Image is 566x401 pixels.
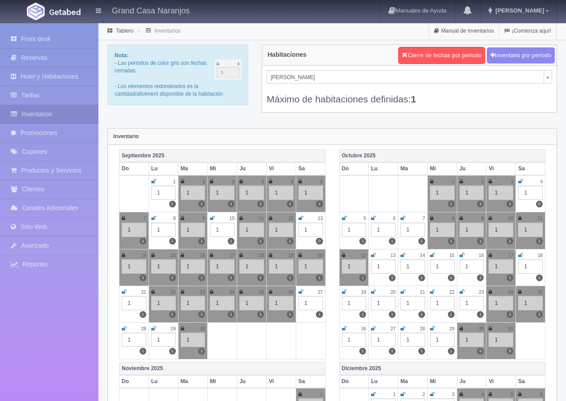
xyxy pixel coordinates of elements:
[499,22,556,40] a: ¡Comienza aquí!
[508,290,513,295] small: 24
[288,290,293,295] small: 26
[359,274,366,281] label: 1
[489,223,513,237] div: 1
[259,253,264,258] small: 18
[198,274,205,281] label: 1
[181,223,205,237] div: 1
[477,274,484,281] label: 1
[511,179,514,184] small: 3
[200,253,205,258] small: 16
[141,253,146,258] small: 14
[427,375,457,388] th: Mi
[452,392,455,397] small: 3
[518,259,543,274] div: 1
[420,290,425,295] small: 21
[371,223,396,237] div: 1
[122,259,146,274] div: 1
[361,253,366,258] small: 12
[107,45,248,105] div: - Las periodos de color gris son fechas cerradas. - Los elementos redondeados es la cantidad/allo...
[427,162,457,175] th: Mi
[198,201,205,207] label: 1
[391,326,396,331] small: 27
[342,296,366,310] div: 1
[364,216,366,221] small: 5
[411,94,416,104] b: 1
[448,201,455,207] label: 1
[269,259,294,274] div: 1
[230,290,234,295] small: 24
[316,274,323,281] label: 1
[298,186,323,200] div: 1
[449,290,454,295] small: 22
[506,274,513,281] label: 1
[169,348,176,355] label: 1
[122,333,146,347] div: 1
[269,296,294,310] div: 1
[361,290,366,295] small: 19
[398,47,485,64] button: Cierre de fechas por periodo
[477,348,484,355] label: 0
[391,253,396,258] small: 13
[540,179,543,184] small: 4
[239,296,264,310] div: 1
[481,392,484,397] small: 4
[178,162,208,175] th: Ma
[400,296,425,310] div: 1
[271,71,540,84] span: [PERSON_NAME]
[215,59,241,80] img: cutoff.png
[141,326,146,331] small: 28
[489,186,513,200] div: 1
[115,52,128,59] b: Nota:
[287,311,294,318] label: 1
[232,179,234,184] small: 3
[448,311,455,318] label: 1
[170,253,175,258] small: 15
[320,392,323,397] small: 1
[267,70,552,84] a: [PERSON_NAME]
[170,290,175,295] small: 22
[359,311,366,318] label: 1
[320,179,323,184] small: 6
[393,216,396,221] small: 6
[318,216,323,221] small: 13
[418,311,425,318] label: 1
[266,375,296,388] th: Vi
[487,47,555,64] button: Inventario por periodo
[210,223,234,237] div: 1
[230,253,234,258] small: 17
[398,162,428,175] th: Ma
[119,162,149,175] th: Do
[418,238,425,245] label: 1
[430,186,455,200] div: 1
[508,326,513,331] small: 31
[228,201,234,207] label: 1
[398,375,428,388] th: Ma
[449,253,454,258] small: 15
[420,253,425,258] small: 14
[479,253,484,258] small: 16
[230,216,234,221] small: 10
[144,216,146,221] small: 7
[208,162,237,175] th: Mi
[122,296,146,310] div: 1
[389,348,396,355] label: 1
[516,162,545,175] th: Sa
[518,223,543,237] div: 1
[288,216,293,221] small: 12
[457,162,486,175] th: Ju
[181,296,205,310] div: 1
[518,186,543,200] div: 1
[506,238,513,245] label: 1
[418,274,425,281] label: 1
[460,296,484,310] div: 1
[119,362,326,375] th: Noviembre 2025
[536,238,543,245] label: 1
[422,216,425,221] small: 7
[287,274,294,281] label: 1
[489,296,513,310] div: 1
[27,3,45,20] img: Getabed
[257,311,264,318] label: 1
[339,362,545,375] th: Diciembre 2025
[169,238,176,245] label: 1
[369,162,398,175] th: Lu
